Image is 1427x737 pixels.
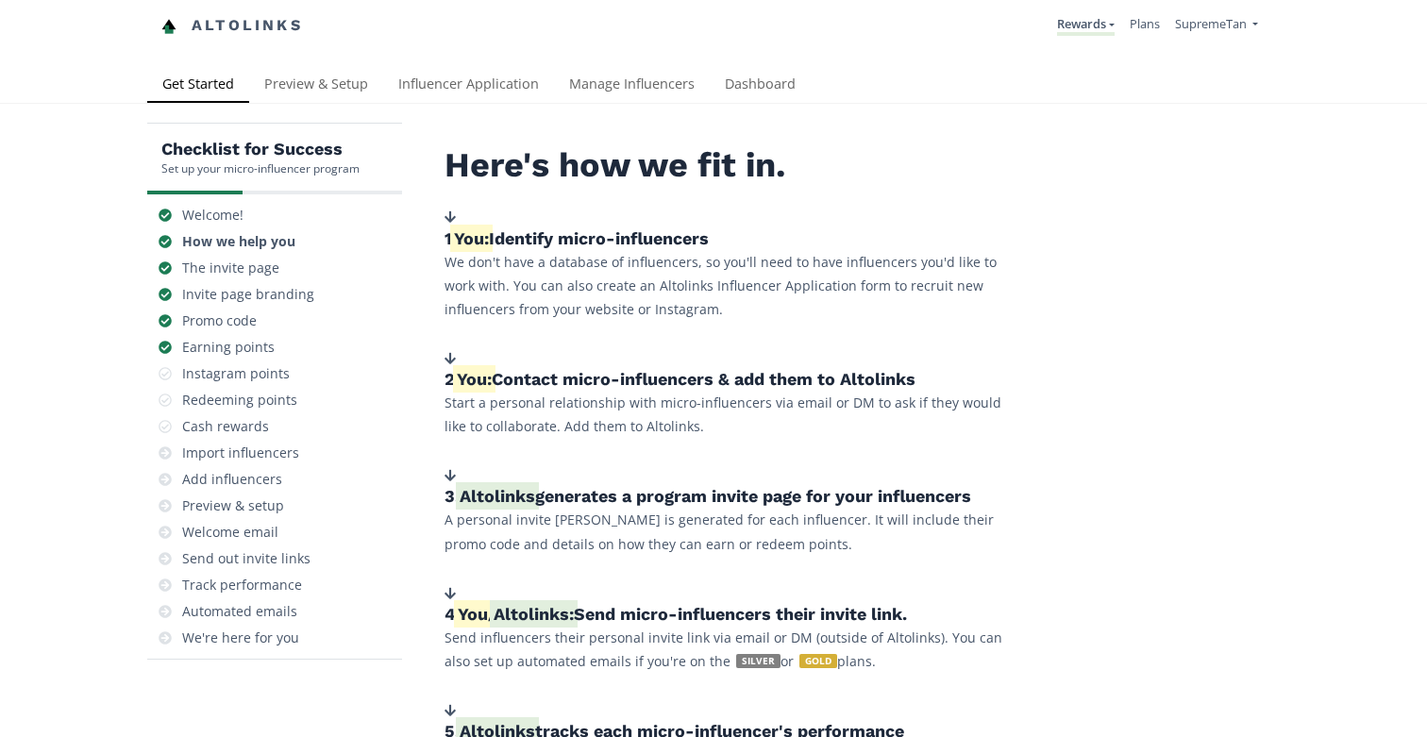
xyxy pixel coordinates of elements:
img: favicon-32x32.png [161,19,176,34]
div: Track performance [182,576,302,595]
div: Welcome email [182,523,278,542]
a: Manage Influencers [554,67,710,105]
span: Altolinks: [494,604,574,624]
p: A personal invite [PERSON_NAME] is generated for each influencer. It will include their promo cod... [445,508,1011,555]
div: Automated emails [182,602,297,621]
div: Redeeming points [182,391,297,410]
div: Send out invite links [182,549,311,568]
a: Plans [1130,15,1160,32]
p: Send influencers their personal invite link via email or DM (outside of Altolinks). You can also ... [445,626,1011,673]
div: Import influencers [182,444,299,462]
h5: 1. Identify micro-influencers [445,227,1011,250]
h2: Here's how we fit in. [445,146,1011,185]
div: Cash rewards [182,417,269,436]
a: Get Started [147,67,249,105]
span: Altolinks [460,486,535,506]
span: You [458,604,488,624]
a: Preview & Setup [249,67,383,105]
div: How we help you [182,232,295,251]
p: We don't have a database of influencers, so you'll need to have influencers you'd like to work wi... [445,250,1011,322]
div: Earning points [182,338,275,357]
span: SILVER [736,654,781,668]
span: You: [454,228,489,248]
a: GOLD [794,652,837,670]
div: The invite page [182,259,279,277]
h5: 4. / Send micro-influencers their invite link. [445,603,1011,626]
span: GOLD [799,654,837,668]
h5: 2. Contact micro-influencers & add them to Altolinks [445,368,1011,391]
div: We're here for you [182,628,299,647]
a: SupremeTan [1175,15,1258,37]
div: Add influencers [182,470,282,489]
div: Instagram points [182,364,290,383]
a: Influencer Application [383,67,554,105]
div: Set up your micro-influencer program [161,160,360,176]
h5: Checklist for Success [161,138,360,160]
span: SupremeTan [1175,15,1247,32]
span: You: [457,369,492,389]
a: Altolinks [161,10,303,42]
h5: 3. generates a program invite page for your influencers [445,485,1011,508]
a: Dashboard [710,67,811,105]
div: Invite page branding [182,285,314,304]
a: SILVER [730,652,781,670]
div: Preview & setup [182,496,284,515]
p: Start a personal relationship with micro-influencers via email or DM to ask if they would like to... [445,391,1011,438]
div: Welcome! [182,206,243,225]
div: Promo code [182,311,257,330]
a: Rewards [1057,15,1115,36]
